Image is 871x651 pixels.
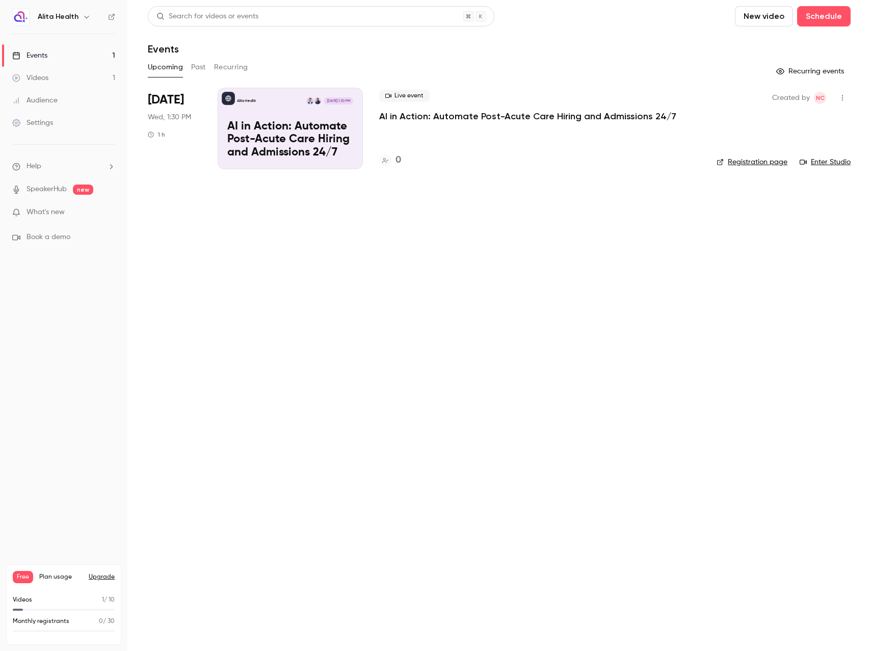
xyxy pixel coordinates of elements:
[814,92,826,104] span: Naor Chazan
[156,11,258,22] div: Search for videos or events
[306,97,313,105] img: Matt Rosa
[12,95,58,106] div: Audience
[191,59,206,75] button: Past
[99,617,115,626] p: / 30
[99,618,103,624] span: 0
[735,6,793,27] button: New video
[27,184,67,195] a: SpeakerHub
[12,50,47,61] div: Events
[38,12,78,22] h6: Alita Health
[148,43,179,55] h1: Events
[717,157,787,167] a: Registration page
[395,153,401,167] h4: 0
[314,97,321,105] img: Brett Seidita
[27,207,65,218] span: What's new
[27,161,41,172] span: Help
[237,98,256,103] p: Alita Health
[379,153,401,167] a: 0
[13,617,69,626] p: Monthly registrants
[148,131,165,139] div: 1 h
[89,573,115,581] button: Upgrade
[12,73,48,83] div: Videos
[800,157,851,167] a: Enter Studio
[27,232,70,243] span: Book a demo
[12,161,115,172] li: help-dropdown-opener
[12,118,53,128] div: Settings
[13,9,29,25] img: Alita Health
[73,185,93,195] span: new
[102,597,104,603] span: 1
[227,120,353,160] p: AI in Action: Automate Post-Acute Care Hiring and Admissions 24/7
[324,97,353,105] span: [DATE] 1:30 PM
[772,63,851,80] button: Recurring events
[13,571,33,583] span: Free
[218,88,363,169] a: AI in Action: Automate Post-Acute Care Hiring and Admissions 24/7Alita HealthBrett SeiditaMatt Ro...
[816,92,825,104] span: NC
[772,92,810,104] span: Created by
[379,90,430,102] span: Live event
[39,573,83,581] span: Plan usage
[148,112,191,122] span: Wed, 1:30 PM
[148,59,183,75] button: Upcoming
[148,88,201,169] div: Oct 8 Wed, 1:30 PM (America/New York)
[379,110,676,122] a: AI in Action: Automate Post-Acute Care Hiring and Admissions 24/7
[102,595,115,605] p: / 10
[148,92,184,108] span: [DATE]
[797,6,851,27] button: Schedule
[13,595,32,605] p: Videos
[214,59,248,75] button: Recurring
